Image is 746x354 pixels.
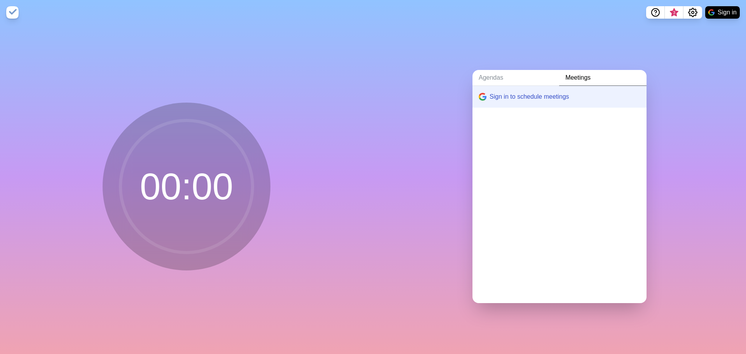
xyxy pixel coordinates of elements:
[665,6,683,19] button: What’s new
[6,6,19,19] img: timeblocks logo
[683,6,702,19] button: Settings
[472,70,559,86] a: Agendas
[479,93,486,101] img: google logo
[472,86,647,108] button: Sign in to schedule meetings
[705,6,740,19] button: Sign in
[646,6,665,19] button: Help
[671,10,677,16] span: 3
[708,9,715,16] img: google logo
[559,70,647,86] a: Meetings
